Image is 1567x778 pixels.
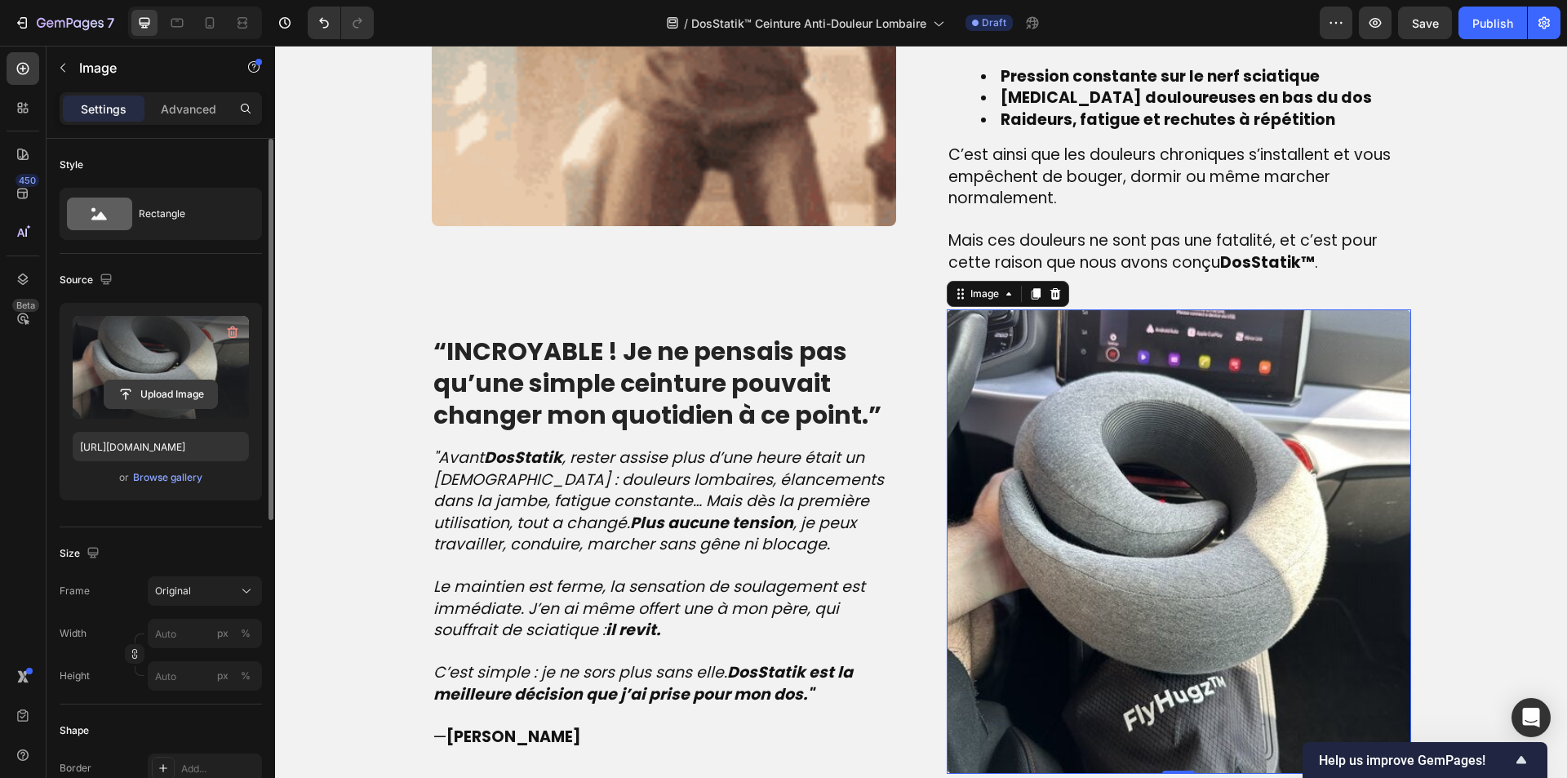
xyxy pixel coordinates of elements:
button: px [236,624,255,643]
strong: DosStatik [209,401,287,423]
button: % [213,666,233,686]
div: Beta [12,299,39,312]
span: DosStatik™ Ceinture Anti-Douleur Lombaire [691,15,926,32]
div: Publish [1472,15,1513,32]
label: Height [60,669,90,683]
button: Save [1398,7,1452,39]
span: Save [1412,16,1439,30]
div: Rectangle [139,195,238,233]
label: Width [60,626,87,641]
div: Add... [181,762,258,776]
span: Help us improve GemPages! [1319,753,1512,768]
div: Browse gallery [133,470,202,485]
span: Draft [982,16,1006,30]
div: Undo/Redo [308,7,374,39]
input: px% [148,661,262,691]
p: 7 [107,13,114,33]
iframe: Design area [275,46,1567,778]
button: px [236,666,255,686]
strong: [PERSON_NAME] [171,680,306,702]
span: or [119,468,129,487]
span: Original [155,584,191,598]
div: px [217,626,229,641]
strong: DosStatik™ [945,206,1040,228]
label: Frame [60,584,90,598]
strong: Raideurs, fatigue et rechutes à répétition [726,63,1060,85]
button: 7 [7,7,122,39]
div: 450 [16,174,39,187]
div: px [217,669,229,683]
div: Border [60,761,91,776]
div: Image [692,241,727,256]
strong: Plus aucune tension [355,466,518,488]
i: C’est simple : je ne sors plus sans elle. [158,616,578,660]
button: Original [148,576,262,606]
div: Source [60,269,116,291]
p: Image [79,58,218,78]
span: Mais ces douleurs ne sont pas une fatalité, et c’est pour cette raison que nous avons conçu . [673,184,1103,228]
img: gempages_540190890933617569-d56358f7-03bf-4d37-8669-3dd429866486.jpg [672,264,1136,728]
input: https://example.com/image.jpg [73,432,249,461]
i: Le maintien est ferme, la sensation de soulagement est immédiate. J’en ai même offert une à mon p... [158,530,590,595]
div: % [241,669,251,683]
div: Style [60,158,83,172]
button: % [213,624,233,643]
button: Publish [1458,7,1527,39]
strong: “INCROYABLE ! Je ne pensais pas qu’une simple ceinture pouvait changer mon quotidien à ce point.” [158,288,606,387]
p: Settings [81,100,127,118]
span: / [684,15,688,32]
div: Open Intercom Messenger [1512,698,1551,737]
button: Show survey - Help us improve GemPages! [1319,750,1531,770]
strong: il revit. [331,573,385,595]
i: "Avant , rester assise plus d’une heure était un [DEMOGRAPHIC_DATA] : douleurs lombaires, élancem... [158,401,609,509]
span: — [158,680,306,702]
p: Advanced [161,100,216,118]
button: Upload Image [104,380,218,409]
div: Shape [60,723,89,738]
strong: DosStatik est la meilleure décision que j’ai prise pour mon dos." [158,616,578,660]
input: px% [148,619,262,648]
div: % [241,626,251,641]
button: Browse gallery [132,469,203,486]
span: C’est ainsi que les douleurs chroniques s’installent et vous empêchent de bouger, dormir ou même ... [673,98,1116,163]
div: Size [60,543,103,565]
